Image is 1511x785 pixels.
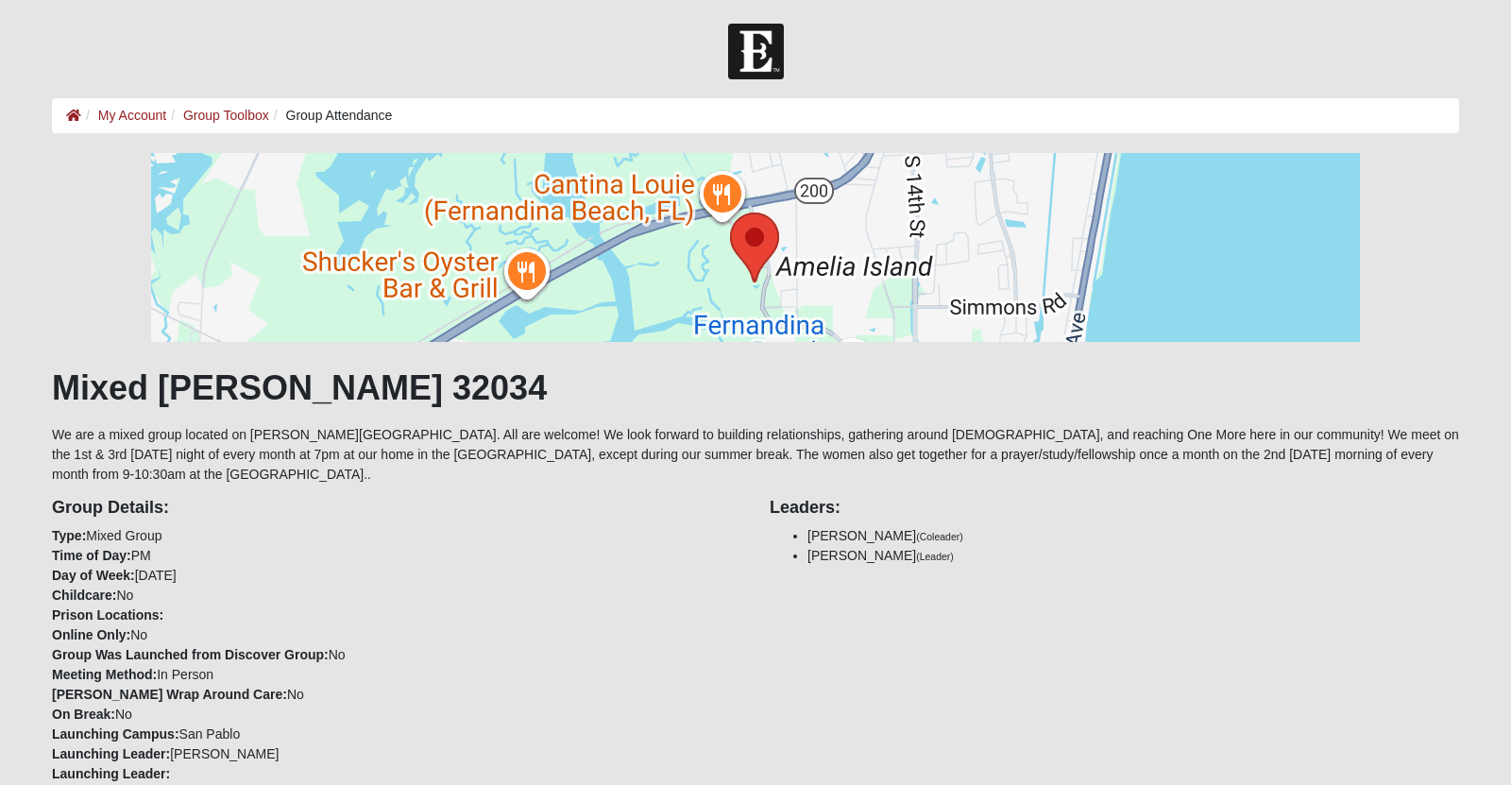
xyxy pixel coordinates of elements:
strong: Group Was Launched from Discover Group: [52,647,329,662]
strong: Childcare: [52,588,116,603]
small: (Leader) [916,551,954,562]
strong: On Break: [52,707,115,722]
strong: Launching Leader: [52,746,170,761]
a: Group Toolbox [183,108,269,123]
strong: Online Only: [52,627,130,642]
a: My Account [98,108,166,123]
strong: Launching Campus: [52,726,179,742]
strong: Day of Week: [52,568,135,583]
strong: Time of Day: [52,548,131,563]
li: [PERSON_NAME] [807,546,1459,566]
li: [PERSON_NAME] [807,526,1459,546]
small: (Coleader) [916,531,963,542]
h1: Mixed [PERSON_NAME] 32034 [52,367,1459,408]
li: Group Attendance [269,106,393,126]
strong: Meeting Method: [52,667,157,682]
h4: Leaders: [770,498,1459,519]
strong: Type: [52,528,86,543]
strong: [PERSON_NAME] Wrap Around Care: [52,687,287,702]
h4: Group Details: [52,498,741,519]
img: Church of Eleven22 Logo [728,24,784,79]
strong: Prison Locations: [52,607,163,623]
